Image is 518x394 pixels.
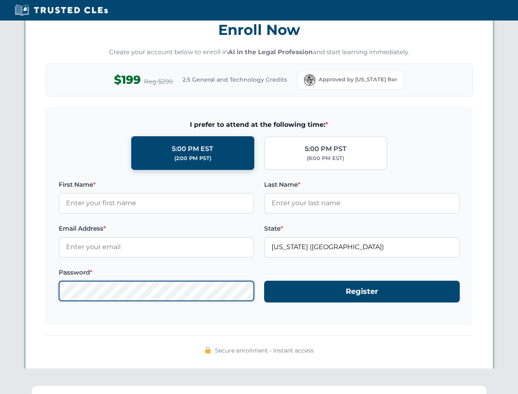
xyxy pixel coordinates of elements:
[114,71,141,89] span: $199
[205,347,211,353] img: 🔒
[59,119,460,130] span: I prefer to attend at the following time:
[215,346,314,355] span: Secure enrollment • Instant access
[59,224,254,234] label: Email Address
[46,17,473,43] h3: Enroll Now
[228,48,313,56] strong: AI in the Legal Profession
[59,237,254,257] input: Enter your email
[305,144,347,154] div: 5:00 PM PST
[144,77,173,87] span: Reg $299
[307,154,344,163] div: (8:00 PM EST)
[59,180,254,190] label: First Name
[264,224,460,234] label: State
[264,237,460,257] input: Florida (FL)
[12,4,110,16] img: Trusted CLEs
[319,76,397,84] span: Approved by [US_STATE] Bar
[264,281,460,302] button: Register
[172,144,213,154] div: 5:00 PM EST
[59,268,254,277] label: Password
[59,193,254,213] input: Enter your first name
[304,74,315,86] img: Florida Bar
[183,75,287,84] span: 2.5 General and Technology Credits
[174,154,211,163] div: (2:00 PM PST)
[264,180,460,190] label: Last Name
[264,193,460,213] input: Enter your last name
[46,48,473,57] p: Create your account below to enroll in and start learning immediately.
